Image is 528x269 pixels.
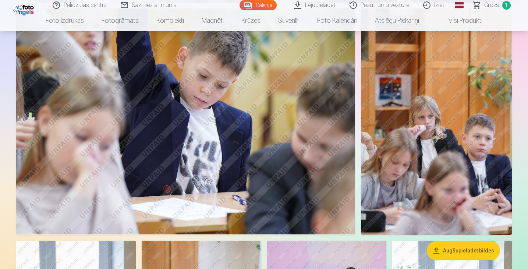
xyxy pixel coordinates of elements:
[427,241,500,260] button: Augšupielādēt bildes
[93,10,148,31] a: Fotogrāmata
[13,3,36,15] img: /fa1
[233,10,269,31] a: Krūzes
[269,10,308,31] a: Suvenīri
[308,10,366,31] a: Foto kalendāri
[428,10,491,31] a: Visi produkti
[193,10,233,31] a: Magnēti
[37,10,93,31] a: Foto izdrukas
[366,10,428,31] a: Atslēgu piekariņi
[148,10,193,31] a: Komplekti
[484,1,499,10] span: Grozs
[502,1,511,10] span: 1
